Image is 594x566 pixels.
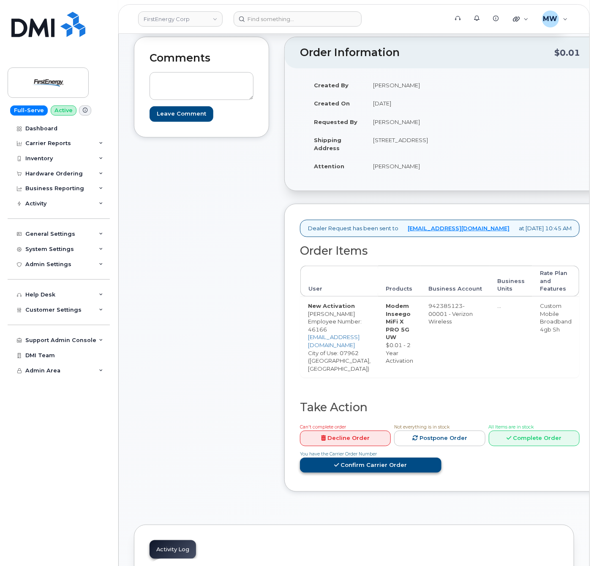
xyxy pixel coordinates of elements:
[536,11,574,27] div: Marissa Weiss
[365,94,437,113] td: [DATE]
[507,11,534,27] div: Quicklinks
[489,431,580,446] a: Complete Order
[300,424,346,430] span: Can't complete order
[300,47,554,59] h2: Order Information
[554,45,580,61] div: $0.01
[365,113,437,131] td: [PERSON_NAME]
[300,245,580,257] h2: Order Items
[543,14,558,24] span: MW
[314,82,349,89] strong: Created By
[314,119,357,125] strong: Requested By
[138,11,223,27] a: FirstEnergy Corp
[150,106,213,122] input: Leave Comment
[378,296,421,377] td: $0.01 - 2 Year Activation
[308,318,362,333] span: Employee Number: 46166
[308,334,360,348] a: [EMAIL_ADDRESS][DOMAIN_NAME]
[300,296,378,377] td: [PERSON_NAME] City of Use: 07962 ([GEOGRAPHIC_DATA], [GEOGRAPHIC_DATA])
[300,266,378,296] th: User
[532,296,579,377] td: Custom Mobile Broadband 4gb Sh
[386,302,411,340] strong: Modem Inseego MiFi X PRO 5G UW
[314,163,344,170] strong: Attention
[314,137,341,151] strong: Shipping Address
[408,224,510,232] a: [EMAIL_ADDRESS][DOMAIN_NAME]
[490,266,532,296] th: Business Units
[300,431,391,446] a: Decline Order
[394,424,450,430] span: Not everything is in stock
[300,220,580,237] div: Dealer Request has been sent to at [DATE] 10:45 AM
[308,302,355,309] strong: New Activation
[300,451,377,457] span: You have the Carrier Order Number
[421,296,490,377] td: 942385123-00001 - Verizon Wireless
[314,100,350,107] strong: Created On
[394,431,485,446] a: Postpone Order
[300,458,441,473] a: Confirm Carrier Order
[300,401,580,414] h2: Take Action
[234,11,362,27] input: Find something...
[489,424,534,430] span: All Items are in stock
[365,157,437,175] td: [PERSON_NAME]
[378,266,421,296] th: Products
[365,131,437,157] td: [STREET_ADDRESS]
[497,302,501,309] span: …
[532,266,579,296] th: Rate Plan and Features
[365,76,437,94] td: [PERSON_NAME]
[150,52,253,64] h2: Comments
[557,529,588,560] iframe: Messenger Launcher
[421,266,490,296] th: Business Account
